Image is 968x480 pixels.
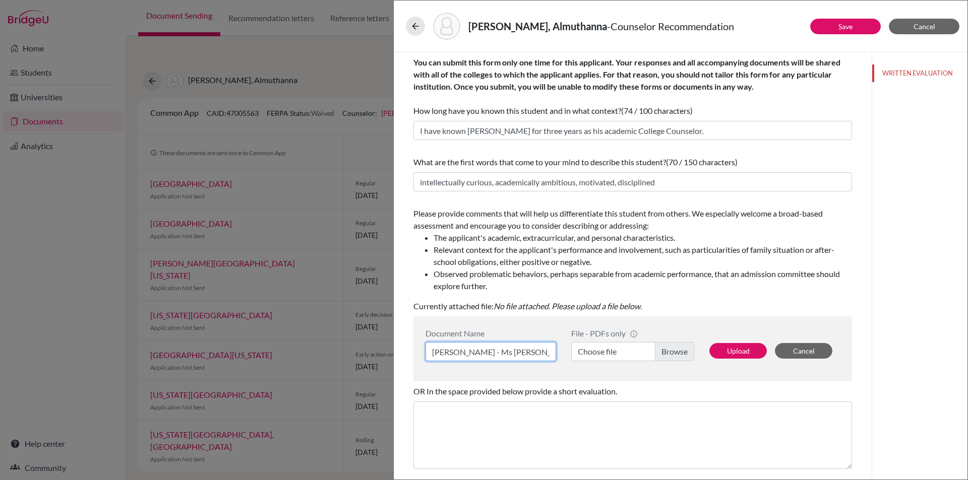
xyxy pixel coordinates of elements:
[434,244,852,268] li: Relevant context for the applicant's performance and involvement, such as particularities of fami...
[413,203,852,316] div: Currently attached file:
[709,343,767,359] button: Upload
[571,328,694,338] div: File - PDFs only
[413,209,852,292] span: Please provide comments that will help us differentiate this student from others. We especially w...
[413,157,666,167] span: What are the first words that come to your mind to describe this student?
[468,20,607,32] strong: [PERSON_NAME], Almuthanna
[413,386,617,396] span: OR In the space provided below provide a short evaluation.
[607,20,734,32] span: - Counselor Recommendation
[666,157,738,167] span: (70 / 150 characters)
[630,330,638,338] span: info
[434,268,852,292] li: Observed problematic behaviors, perhaps separable from academic performance, that an admission co...
[413,57,840,115] span: How long have you known this student and in what context?
[775,343,832,359] button: Cancel
[434,232,852,244] li: The applicant's academic, extracurricular, and personal characteristics.
[621,106,693,115] span: (74 / 100 characters)
[494,301,642,311] i: No file attached. Please upload a file below.
[571,342,694,361] label: Choose file
[413,57,840,91] b: You can submit this form only one time for this applicant. Your responses and all accompanying do...
[872,64,967,82] button: WRITTEN EVALUATION
[426,328,556,338] div: Document Name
